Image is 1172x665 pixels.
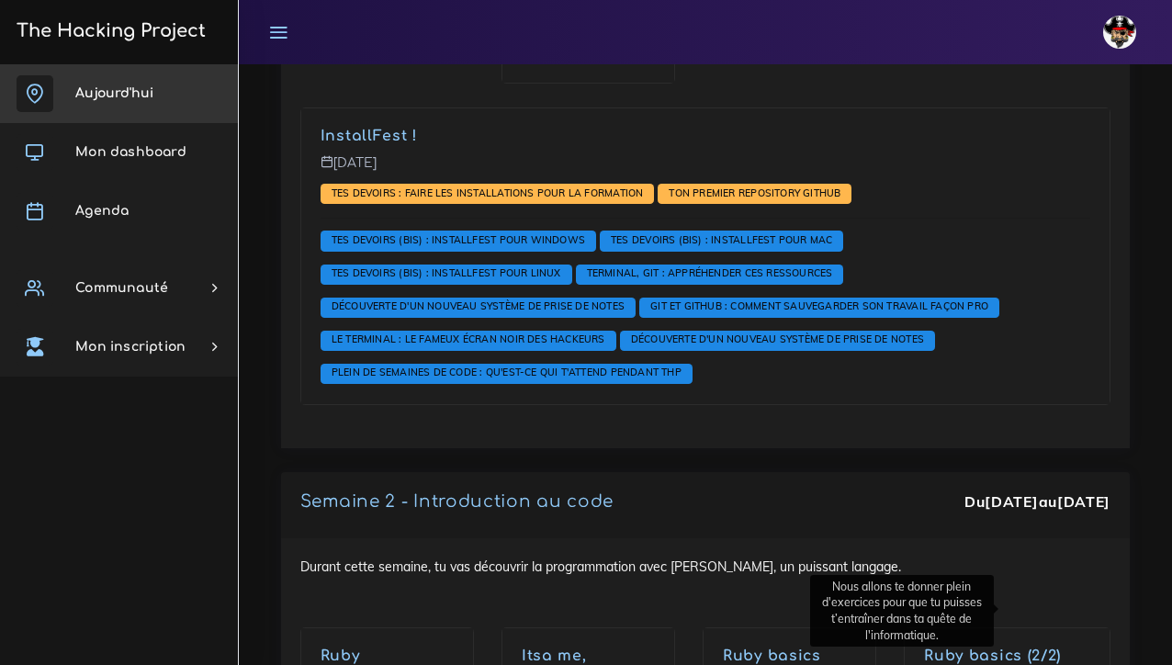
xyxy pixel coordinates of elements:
[582,267,838,280] a: Terminal, Git : appréhender ces ressources
[327,267,566,280] a: Tes devoirs (bis) : Installfest pour Linux
[646,300,993,313] a: Git et GitHub : comment sauvegarder son travail façon pro
[626,333,929,346] a: Découverte d'un nouveau système de prise de notes
[964,491,1110,513] div: Du au
[75,86,153,100] span: Aujourd'hui
[327,186,648,199] span: Tes devoirs : faire les installations pour la formation
[75,204,129,218] span: Agenda
[321,648,360,664] a: Ruby
[11,21,206,41] h3: The Hacking Project
[327,299,629,312] span: Découverte d'un nouveau système de prise de notes
[1057,492,1110,511] strong: [DATE]
[606,234,837,247] a: Tes devoirs (bis) : Installfest pour MAC
[606,233,837,246] span: Tes devoirs (bis) : Installfest pour MAC
[924,648,1061,664] a: Ruby basics (2/2)
[75,145,186,159] span: Mon dashboard
[327,233,590,246] span: Tes devoirs (bis) : Installfest pour Windows
[1103,16,1136,49] img: avatar
[327,266,566,279] span: Tes devoirs (bis) : Installfest pour Linux
[327,366,686,378] span: Plein de semaines de code : qu'est-ce qui t'attend pendant THP
[300,492,614,511] a: Semaine 2 - Introduction au code
[75,281,168,295] span: Communauté
[327,300,629,313] a: Découverte d'un nouveau système de prise de notes
[327,187,648,200] a: Tes devoirs : faire les installations pour la formation
[327,234,590,247] a: Tes devoirs (bis) : Installfest pour Windows
[664,186,845,199] span: Ton premier repository GitHub
[321,128,418,144] a: InstallFest !
[327,333,610,346] a: Le terminal : le fameux écran noir des hackeurs
[75,340,186,354] span: Mon inscription
[327,332,610,345] span: Le terminal : le fameux écran noir des hackeurs
[985,492,1038,511] strong: [DATE]
[327,366,686,379] a: Plein de semaines de code : qu'est-ce qui t'attend pendant THP
[626,332,929,345] span: Découverte d'un nouveau système de prise de notes
[321,155,1090,185] p: [DATE]
[664,187,845,200] a: Ton premier repository GitHub
[646,299,993,312] span: Git et GitHub : comment sauvegarder son travail façon pro
[810,575,994,647] div: Nous allons te donner plein d'exercices pour que tu puisses t’entraîner dans ta quête de l'inform...
[582,266,838,279] span: Terminal, Git : appréhender ces ressources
